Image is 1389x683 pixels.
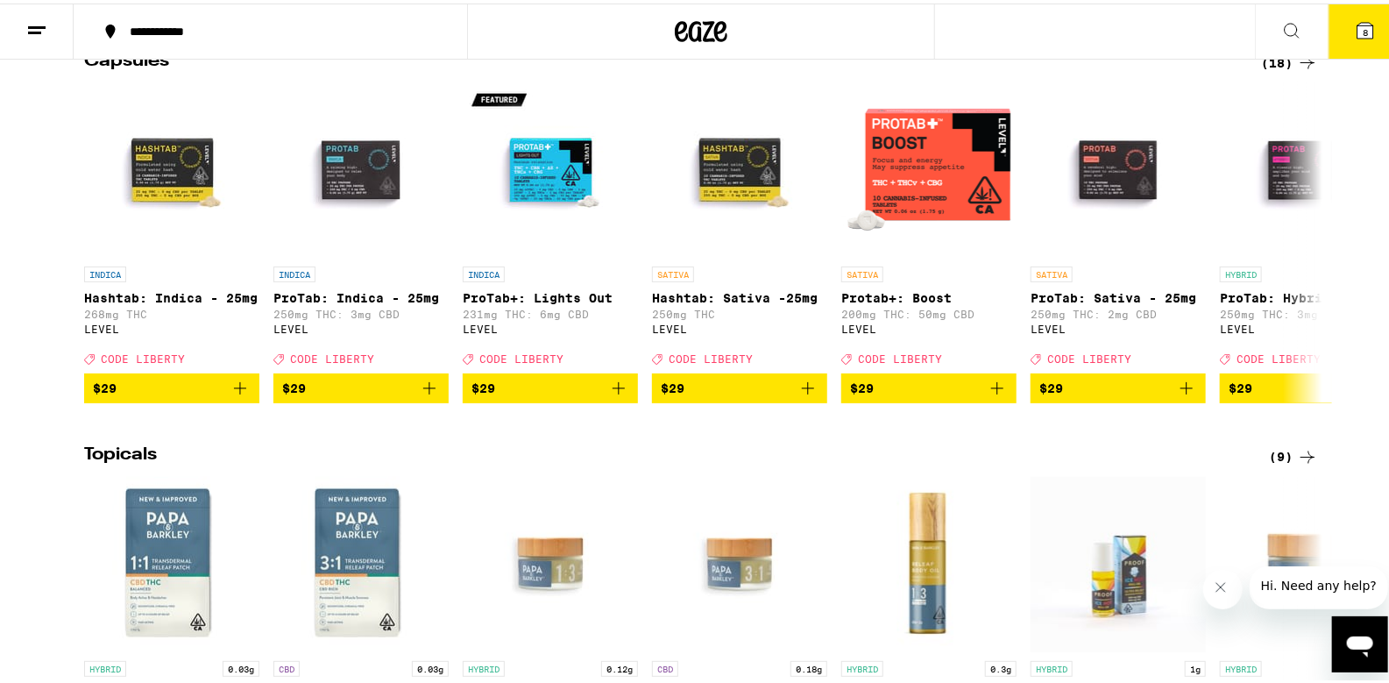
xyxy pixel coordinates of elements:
button: Add to bag [463,370,638,400]
span: CODE LIBERTY [858,350,942,361]
a: Open page for ProTab: Indica - 25mg from LEVEL [273,79,449,370]
div: LEVEL [463,320,638,331]
a: (18) [1261,49,1318,70]
p: 250mg THC [652,305,827,317]
h2: Topicals [84,444,1232,465]
p: Hashtab: Sativa -25mg [652,288,827,302]
span: $29 [850,378,874,392]
p: 268mg THC [84,305,259,317]
a: Open page for ProTab+: Lights Out from LEVEL [463,79,638,370]
p: SATIVA [1031,263,1073,279]
a: Open page for Hashtab: Indica - 25mg from LEVEL [84,79,259,370]
div: LEVEL [273,320,449,331]
span: $29 [1039,378,1063,392]
img: Papa & Barkley - 3:1 CBD:THC Releaf Balm (15ml) - 180mg [652,473,827,649]
img: LEVEL - Hashtab: Sativa -25mg [652,79,827,254]
p: 0.03g [412,658,449,673]
div: LEVEL [652,320,827,331]
button: Add to bag [273,370,449,400]
img: LEVEL - ProTab: Sativa - 25mg [1031,79,1206,254]
div: LEVEL [841,320,1017,331]
p: SATIVA [841,263,883,279]
iframe: Message from company [1250,563,1388,606]
p: 231mg THC: 6mg CBD [463,305,638,317]
img: LEVEL - ProTab+: Lights Out [463,79,638,254]
p: 250mg THC: 3mg CBD [273,305,449,317]
p: CBD [273,658,300,673]
button: Add to bag [1031,370,1206,400]
img: Papa & Barkley - 1:3 Releaf Body Oil - 300mg [841,473,1017,649]
p: INDICA [273,263,315,279]
span: CODE LIBERTY [101,350,185,361]
span: $29 [471,378,495,392]
p: 0.12g [601,658,638,673]
a: Open page for ProTab: Sativa - 25mg from LEVEL [1031,79,1206,370]
span: 8 [1363,24,1368,34]
p: HYBRID [463,658,505,673]
p: HYBRID [1220,658,1262,673]
button: Add to bag [84,370,259,400]
p: ProTab: Sativa - 25mg [1031,288,1206,302]
p: 200mg THC: 50mg CBD [841,305,1017,317]
p: HYBRID [84,658,126,673]
p: INDICA [463,263,505,279]
span: $29 [93,378,117,392]
p: SATIVA [652,263,694,279]
span: CODE LIBERTY [669,350,753,361]
p: ProTab+: Lights Out [463,288,638,302]
div: LEVEL [84,320,259,331]
p: ProTab: Indica - 25mg [273,288,449,302]
p: HYBRID [1220,263,1262,279]
a: Open page for Protab+: Boost from LEVEL [841,79,1017,370]
span: $29 [1229,378,1252,392]
span: CODE LIBERTY [290,350,374,361]
a: (9) [1269,444,1318,465]
img: LEVEL - ProTab: Indica - 25mg [273,79,449,254]
p: HYBRID [1031,658,1073,673]
img: Papa & Barkley - Releaf Patch - 1:1 CBD:THC - 30mg [84,473,259,649]
iframe: Close message [1203,566,1243,606]
span: CODE LIBERTY [479,350,563,361]
p: Hashtab: Indica - 25mg [84,288,259,302]
img: Papa & Barkley - 1:3 CBD:THC Releaf Balm (15ml) - 120mg [463,473,638,649]
span: $29 [282,378,306,392]
p: HYBRID [841,658,883,673]
span: CODE LIBERTY [1047,350,1131,361]
p: 250mg THC: 2mg CBD [1031,305,1206,317]
img: Papa & Barkley - Releaf Patch - 3:1 CBD:THC - 30mg [273,473,449,649]
iframe: Button to launch messaging window [1332,613,1388,669]
p: 0.3g [985,658,1017,673]
span: $29 [661,378,684,392]
p: CBD [652,658,678,673]
p: 1g [1185,658,1206,673]
button: Add to bag [652,370,827,400]
span: CODE LIBERTY [1237,350,1321,361]
img: LEVEL - Hashtab: Indica - 25mg [84,79,259,254]
img: LEVEL - Protab+: Boost [841,79,1017,254]
img: Proof - Ice Hot 1:1 CBD:THC Roll-On - 1000mg [1031,473,1206,649]
div: LEVEL [1031,320,1206,331]
p: INDICA [84,263,126,279]
p: 0.03g [223,658,259,673]
h2: Capsules [84,49,1232,70]
a: Open page for Hashtab: Sativa -25mg from LEVEL [652,79,827,370]
p: 0.18g [790,658,827,673]
button: Add to bag [841,370,1017,400]
p: Protab+: Boost [841,288,1017,302]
